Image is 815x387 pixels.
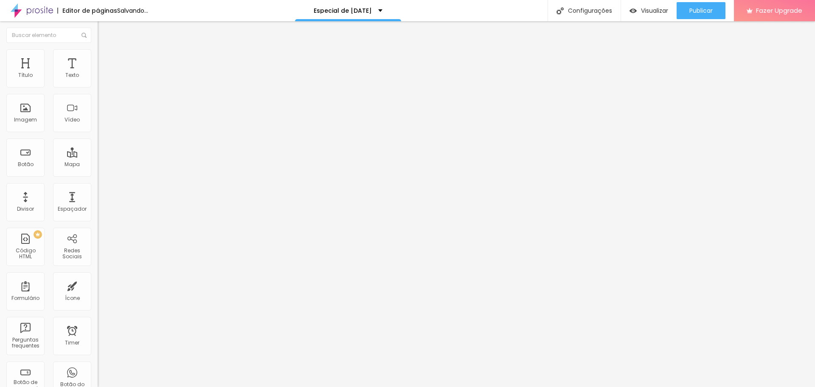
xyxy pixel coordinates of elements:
[117,8,148,14] div: Salvando...
[57,8,117,14] div: Editor de páginas
[98,21,815,387] iframe: Editor
[6,28,91,43] input: Buscar elemento
[81,33,87,38] img: Icone
[11,295,39,301] div: Formulário
[65,340,79,346] div: Timer
[65,72,79,78] div: Texto
[689,7,713,14] span: Publicar
[8,248,42,260] div: Código HTML
[65,295,80,301] div: Ícone
[314,8,372,14] p: Especial de [DATE]
[14,117,37,123] div: Imagem
[18,72,33,78] div: Título
[18,161,34,167] div: Botão
[677,2,725,19] button: Publicar
[65,161,80,167] div: Mapa
[58,206,87,212] div: Espaçador
[55,248,89,260] div: Redes Sociais
[65,117,80,123] div: Vídeo
[621,2,677,19] button: Visualizar
[641,7,668,14] span: Visualizar
[630,7,637,14] img: view-1.svg
[756,7,802,14] span: Fazer Upgrade
[8,337,42,349] div: Perguntas frequentes
[556,7,564,14] img: Icone
[17,206,34,212] div: Divisor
